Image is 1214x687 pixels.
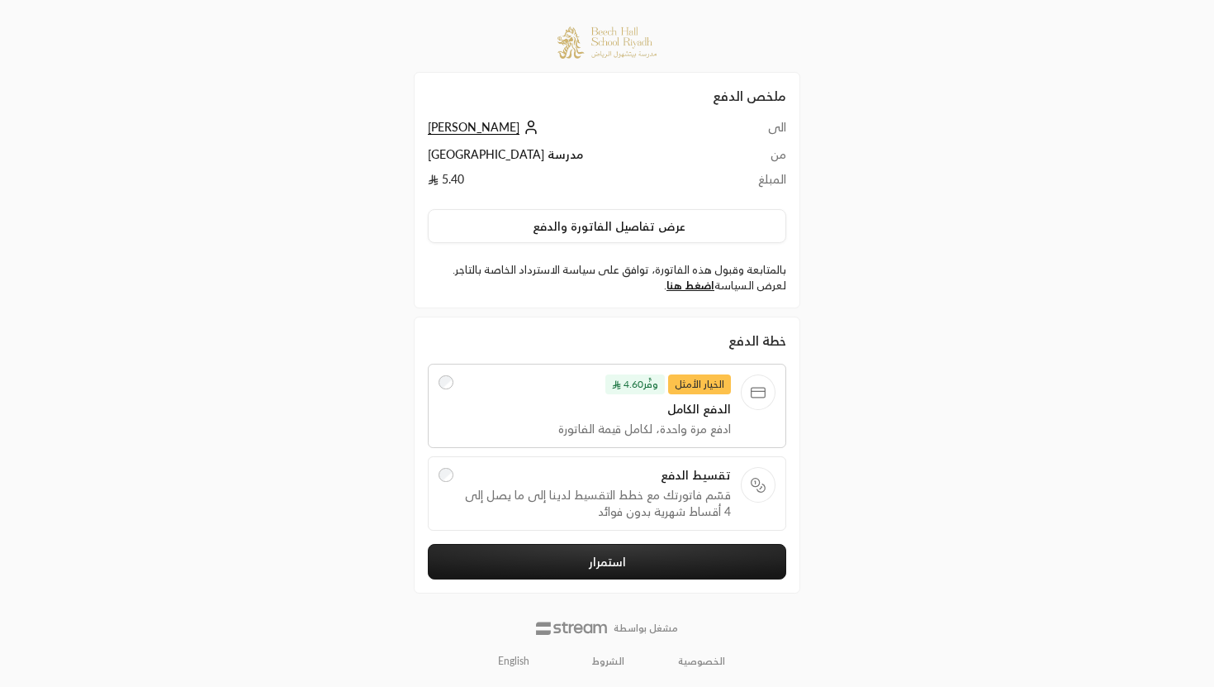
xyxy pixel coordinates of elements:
h2: ملخص الدفع [428,86,786,106]
img: Company Logo [557,26,657,59]
p: مشغل بواسطة [614,622,678,635]
a: الخصوصية [678,655,725,668]
button: عرض تفاصيل الفاتورة والدفع [428,209,786,244]
span: وفَّر 4.60 [605,375,665,394]
button: استمرار [428,544,786,580]
span: تقسيط الدفع [463,467,731,484]
div: خطة الدفع [428,331,786,351]
span: الدفع الكامل [463,401,731,417]
input: الخيار الأمثلوفَّر4.60 الدفع الكاملادفع مرة واحدة، لكامل قيمة الفاتورة [439,375,453,390]
span: ادفع مرة واحدة، لكامل قيمة الفاتورة [463,421,731,437]
span: الخيار الأمثل [668,375,731,394]
td: المبلغ [732,171,786,196]
td: من [732,146,786,171]
a: الشروط [592,655,624,668]
a: English [489,648,538,675]
input: تقسيط الدفعقسّم فاتورتك مع خطط التقسيط لدينا إلى ما يصل إلى 4 أقساط شهرية بدون فوائد [439,468,453,483]
label: بالمتابعة وقبول هذه الفاتورة، توافق على سياسة الاسترداد الخاصة بالتاجر. لعرض السياسة . [428,262,786,294]
span: [PERSON_NAME] [428,120,519,135]
td: 5.40 [428,171,732,196]
a: [PERSON_NAME] [428,120,543,134]
td: مدرسة [GEOGRAPHIC_DATA] [428,146,732,171]
td: الى [732,119,786,146]
a: اضغط هنا [666,279,714,292]
span: قسّم فاتورتك مع خطط التقسيط لدينا إلى ما يصل إلى 4 أقساط شهرية بدون فوائد [463,487,731,520]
